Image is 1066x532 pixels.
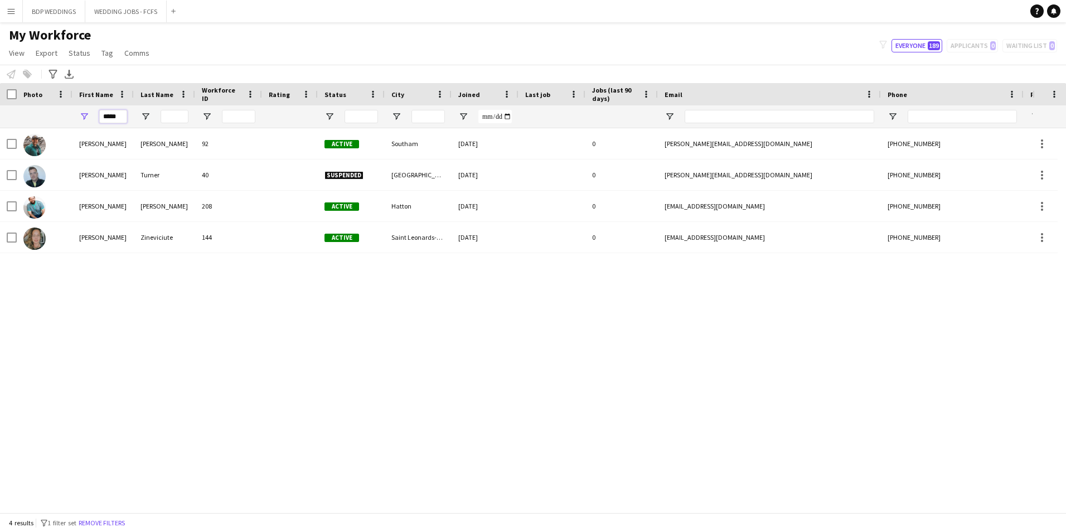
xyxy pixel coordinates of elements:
[585,191,658,221] div: 0
[881,222,1024,253] div: [PHONE_NUMBER]
[124,48,149,58] span: Comms
[79,90,113,99] span: First Name
[99,110,127,123] input: First Name Filter Input
[324,234,359,242] span: Active
[222,110,255,123] input: Workforce ID Filter Input
[452,159,519,190] div: [DATE]
[888,90,907,99] span: Phone
[665,112,675,122] button: Open Filter Menu
[881,159,1024,190] div: [PHONE_NUMBER]
[385,222,452,253] div: Saint Leonards-on-sea
[134,128,195,159] div: [PERSON_NAME]
[23,90,42,99] span: Photo
[458,90,480,99] span: Joined
[658,128,881,159] div: [PERSON_NAME][EMAIL_ADDRESS][DOMAIN_NAME]
[452,222,519,253] div: [DATE]
[391,90,404,99] span: City
[140,90,173,99] span: Last Name
[23,228,46,250] img: Simona Zineviciute
[658,222,881,253] div: [EMAIL_ADDRESS][DOMAIN_NAME]
[385,191,452,221] div: Hatton
[1030,112,1040,122] button: Open Filter Menu
[134,159,195,190] div: Turner
[1030,90,1053,99] span: Profile
[891,39,942,52] button: Everyone189
[31,46,62,60] a: Export
[592,86,638,103] span: Jobs (last 90 days)
[685,110,874,123] input: Email Filter Input
[195,191,262,221] div: 208
[72,222,134,253] div: [PERSON_NAME]
[324,171,364,180] span: Suspended
[72,159,134,190] div: [PERSON_NAME]
[452,128,519,159] div: [DATE]
[928,41,940,50] span: 189
[391,112,401,122] button: Open Filter Menu
[195,222,262,253] div: 144
[324,140,359,148] span: Active
[658,159,881,190] div: [PERSON_NAME][EMAIL_ADDRESS][DOMAIN_NAME]
[345,110,378,123] input: Status Filter Input
[658,191,881,221] div: [EMAIL_ADDRESS][DOMAIN_NAME]
[458,112,468,122] button: Open Filter Menu
[195,159,262,190] div: 40
[195,128,262,159] div: 92
[452,191,519,221] div: [DATE]
[385,159,452,190] div: [GEOGRAPHIC_DATA]
[134,191,195,221] div: [PERSON_NAME]
[665,90,682,99] span: Email
[585,159,658,190] div: 0
[72,191,134,221] div: [PERSON_NAME]
[881,191,1024,221] div: [PHONE_NUMBER]
[62,67,76,81] app-action-btn: Export XLSX
[9,27,91,43] span: My Workforce
[478,110,512,123] input: Joined Filter Input
[47,519,76,527] span: 1 filter set
[120,46,154,60] a: Comms
[85,1,167,22] button: WEDDING JOBS - FCFS
[202,86,242,103] span: Workforce ID
[324,90,346,99] span: Status
[385,128,452,159] div: Southam
[134,222,195,253] div: Zineviciute
[4,46,29,60] a: View
[908,110,1017,123] input: Phone Filter Input
[9,48,25,58] span: View
[79,112,89,122] button: Open Filter Menu
[525,90,550,99] span: Last job
[23,196,46,219] img: Simon Wainwright
[72,128,134,159] div: [PERSON_NAME]
[101,48,113,58] span: Tag
[69,48,90,58] span: Status
[76,517,127,529] button: Remove filters
[881,128,1024,159] div: [PHONE_NUMBER]
[324,112,335,122] button: Open Filter Menu
[140,112,151,122] button: Open Filter Menu
[36,48,57,58] span: Export
[324,202,359,211] span: Active
[411,110,445,123] input: City Filter Input
[64,46,95,60] a: Status
[161,110,188,123] input: Last Name Filter Input
[97,46,118,60] a: Tag
[585,222,658,253] div: 0
[888,112,898,122] button: Open Filter Menu
[46,67,60,81] app-action-btn: Advanced filters
[585,128,658,159] div: 0
[23,165,46,187] img: Simon Turner
[23,134,46,156] img: Simon Clarke
[202,112,212,122] button: Open Filter Menu
[269,90,290,99] span: Rating
[23,1,85,22] button: BDP WEDDINGS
